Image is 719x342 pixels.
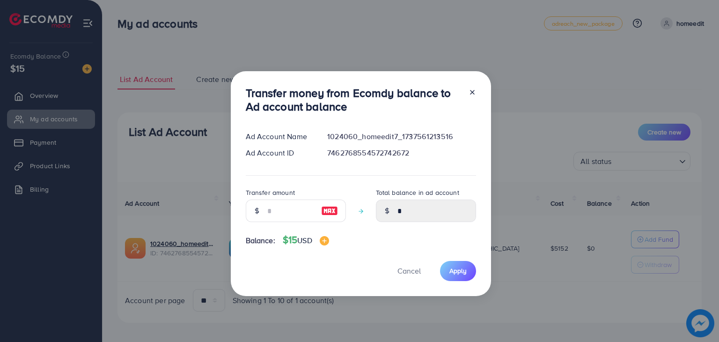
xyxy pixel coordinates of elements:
span: Apply [449,266,467,275]
span: Cancel [397,266,421,276]
div: 1024060_homeedit7_1737561213516 [320,131,483,142]
label: Transfer amount [246,188,295,197]
button: Apply [440,261,476,281]
label: Total balance in ad account [376,188,459,197]
img: image [321,205,338,216]
button: Cancel [386,261,433,281]
span: USD [297,235,312,245]
div: 7462768554572742672 [320,148,483,158]
div: Ad Account Name [238,131,320,142]
h3: Transfer money from Ecomdy balance to Ad account balance [246,86,461,113]
div: Ad Account ID [238,148,320,158]
img: image [320,236,329,245]
span: Balance: [246,235,275,246]
h4: $15 [283,234,329,246]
